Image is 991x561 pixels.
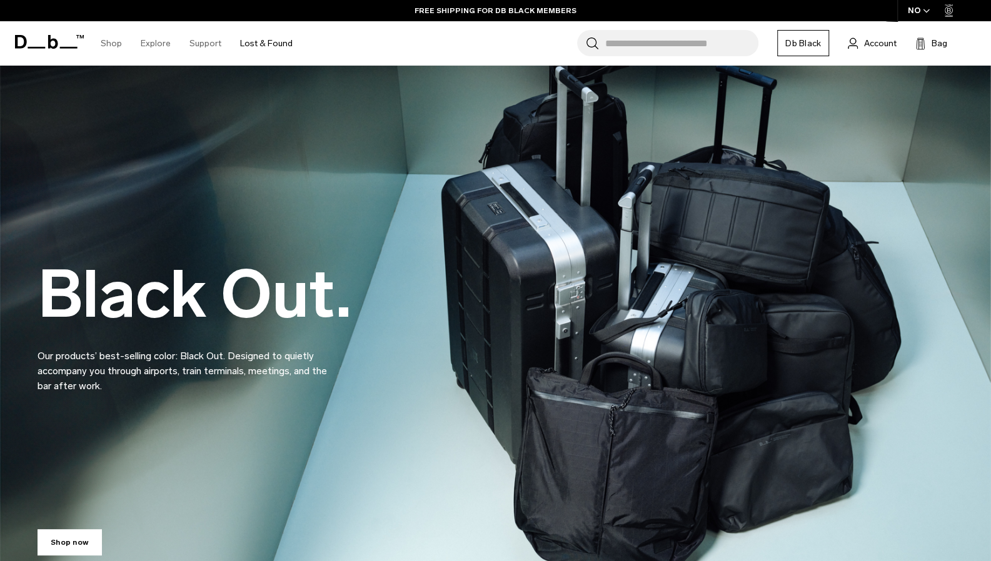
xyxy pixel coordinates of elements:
a: Support [189,21,221,66]
a: Account [848,36,897,51]
a: Db Black [777,30,829,56]
a: FREE SHIPPING FOR DB BLACK MEMBERS [415,5,576,16]
h2: Black Out. [38,262,351,327]
a: Shop now [38,529,102,555]
a: Explore [141,21,171,66]
p: Our products’ best-selling color: Black Out. Designed to quietly accompany you through airports, ... [38,334,338,394]
button: Bag [915,36,947,51]
span: Account [864,37,897,50]
span: Bag [932,37,947,50]
a: Lost & Found [240,21,293,66]
a: Shop [101,21,122,66]
nav: Main Navigation [91,21,302,66]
